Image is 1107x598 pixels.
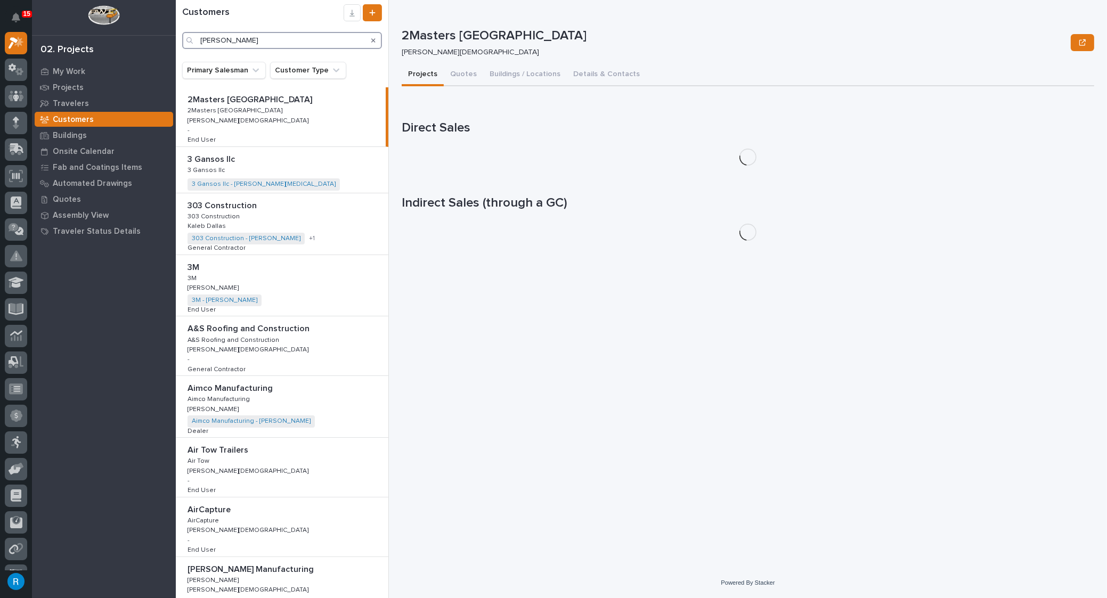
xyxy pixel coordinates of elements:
a: My Work [32,63,176,79]
p: Travelers [53,99,89,109]
p: General Contractor [188,364,248,373]
p: My Work [53,67,85,77]
p: End User [188,544,218,554]
p: Dealer [188,425,210,435]
p: Customers [53,115,94,125]
p: Traveler Status Details [53,227,141,236]
p: - [188,356,190,363]
p: Quotes [53,195,81,204]
button: Notifications [5,6,27,29]
a: 3M - [PERSON_NAME] [192,297,257,304]
button: Customer Type [270,62,346,79]
p: Fab and Coatings Items [53,163,142,173]
img: Workspace Logo [88,5,119,25]
h1: Direct Sales [402,120,1094,136]
a: Aimco Manufacturing - [PERSON_NAME] [192,417,311,425]
button: Primary Salesman [182,62,266,79]
a: A&S Roofing and ConstructionA&S Roofing and Construction A&S Roofing and ConstructionA&S Roofing ... [176,316,388,376]
p: 303 Construction [188,211,242,220]
p: End User [188,304,218,314]
a: 2Masters [GEOGRAPHIC_DATA]2Masters [GEOGRAPHIC_DATA] 2Masters [GEOGRAPHIC_DATA]2Masters [GEOGRAPH... [176,87,388,147]
p: A&S Roofing and Construction [188,334,281,344]
p: 3M [188,273,199,282]
p: [PERSON_NAME][DEMOGRAPHIC_DATA] [188,525,311,534]
a: Assembly View [32,207,176,223]
a: Customers [32,111,176,127]
p: General Contractor [188,242,248,252]
p: - [188,477,190,485]
p: AirCapture [188,515,221,525]
a: Fab and Coatings Items [32,159,176,175]
p: Buildings [53,131,87,141]
p: - [188,537,190,544]
a: Quotes [32,191,176,207]
p: [PERSON_NAME][DEMOGRAPHIC_DATA] [188,344,311,354]
p: 3 Gansos llc [188,152,237,165]
h1: Customers [182,7,344,19]
p: - [188,127,190,134]
p: Assembly View [53,211,109,220]
p: End User [188,134,218,144]
a: Automated Drawings [32,175,176,191]
a: 303 Construction303 Construction 303 Construction303 Construction Kaleb DallasKaleb Dallas 303 Co... [176,193,388,255]
a: 303 Construction - [PERSON_NAME] [192,235,300,242]
button: Projects [402,64,444,86]
p: Projects [53,83,84,93]
p: End User [188,485,218,494]
p: Onsite Calendar [53,147,115,157]
p: Automated Drawings [53,179,132,189]
a: Onsite Calendar [32,143,176,159]
p: 15 [23,10,30,18]
a: 3M3M 3M3M [PERSON_NAME][PERSON_NAME] 3M - [PERSON_NAME] End UserEnd User [176,255,388,317]
p: Aimco Manufacturing [188,381,275,394]
p: Kaleb Dallas [188,220,228,230]
p: [PERSON_NAME][DEMOGRAPHIC_DATA] [188,465,311,475]
p: 2Masters [GEOGRAPHIC_DATA] [402,28,1067,44]
div: Notifications15 [13,13,27,30]
a: Aimco ManufacturingAimco Manufacturing Aimco ManufacturingAimco Manufacturing [PERSON_NAME][PERSO... [176,376,388,438]
p: Air Tow [188,455,211,465]
button: Quotes [444,64,483,86]
a: Air Tow TrailersAir Tow Trailers Air TowAir Tow [PERSON_NAME][DEMOGRAPHIC_DATA][PERSON_NAME][DEMO... [176,438,388,497]
a: Travelers [32,95,176,111]
p: Air Tow Trailers [188,443,250,455]
p: [PERSON_NAME][DEMOGRAPHIC_DATA] [402,48,1062,57]
p: 3M [188,260,201,273]
p: [PERSON_NAME] Manufacturing [188,562,316,575]
p: 2Masters [GEOGRAPHIC_DATA] [188,105,284,114]
input: Search [182,32,382,49]
p: Aimco Manufacturing [188,394,252,403]
p: A&S Roofing and Construction [188,322,312,334]
p: [PERSON_NAME] [188,282,241,292]
p: AirCapture [188,503,233,515]
a: Buildings [32,127,176,143]
span: + 1 [309,235,315,242]
div: 02. Projects [40,44,94,56]
p: [PERSON_NAME][DEMOGRAPHIC_DATA] [188,115,311,125]
p: [PERSON_NAME][DEMOGRAPHIC_DATA] [188,584,311,594]
a: Projects [32,79,176,95]
a: Traveler Status Details [32,223,176,239]
button: Buildings / Locations [483,64,567,86]
p: 2Masters [GEOGRAPHIC_DATA] [188,93,314,105]
p: [PERSON_NAME] [188,575,241,584]
button: users-avatar [5,570,27,593]
a: 3 Gansos llc - [PERSON_NAME][MEDICAL_DATA] [192,181,336,188]
a: Powered By Stacker [721,579,775,586]
h1: Indirect Sales (through a GC) [402,195,1094,211]
p: 303 Construction [188,199,259,211]
button: Details & Contacts [567,64,646,86]
p: 3 Gansos llc [188,165,227,174]
p: [PERSON_NAME] [188,404,241,413]
a: 3 Gansos llc3 Gansos llc 3 Gansos llc3 Gansos llc 3 Gansos llc - [PERSON_NAME][MEDICAL_DATA] [176,147,388,193]
a: AirCaptureAirCapture AirCaptureAirCapture [PERSON_NAME][DEMOGRAPHIC_DATA][PERSON_NAME][DEMOGRAPHI... [176,497,388,557]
